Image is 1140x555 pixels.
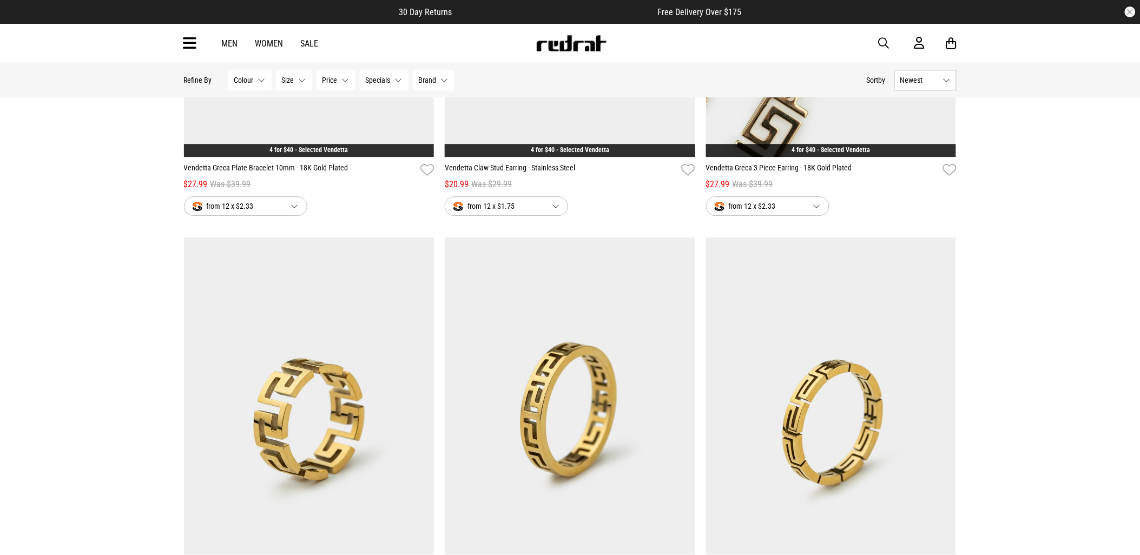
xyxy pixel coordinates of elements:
[193,202,202,211] img: splitpay-icon.png
[536,35,607,51] img: Redrat logo
[276,70,312,90] button: Size
[715,200,805,213] span: from 12 x $2.33
[322,76,338,84] span: Price
[445,178,469,191] span: $20.99
[733,178,773,191] span: Was $39.99
[419,76,437,84] span: Brand
[453,202,463,211] img: splitpay-icon.png
[879,76,886,84] span: by
[269,146,348,154] a: 4 for $40 - Selected Vendetta
[471,178,512,191] span: Was $29.99
[445,196,568,216] button: from 12 x $1.75
[445,162,677,178] a: Vendetta Claw Stud Earring - Stainless Steel
[184,178,208,191] span: $27.99
[531,146,609,154] a: 4 for $40 - Selected Vendetta
[301,38,319,49] a: Sale
[228,70,272,90] button: Colour
[222,38,238,49] a: Men
[658,7,742,17] span: Free Delivery Over $175
[706,178,730,191] span: $27.99
[715,202,724,211] img: splitpay-icon.png
[366,76,391,84] span: Specials
[413,70,454,90] button: Brand
[184,196,307,216] button: from 12 x $2.33
[184,76,212,84] p: Refine By
[867,74,886,87] button: Sortby
[255,38,284,49] a: Women
[399,7,452,17] span: 30 Day Returns
[900,76,939,84] span: Newest
[234,76,254,84] span: Colour
[184,162,417,178] a: Vendetta Greca Plate Bracelet 10mm - 18K Gold Plated
[193,200,282,213] span: from 12 x $2.33
[282,76,294,84] span: Size
[317,70,355,90] button: Price
[792,146,871,154] a: 4 for $40 - Selected Vendetta
[474,6,636,17] iframe: Customer reviews powered by Trustpilot
[9,4,41,37] button: Open LiveChat chat widget
[706,196,829,216] button: from 12 x $2.33
[210,178,251,191] span: Was $39.99
[706,162,939,178] a: Vendetta Greca 3 Piece Earring - 18K Gold Plated
[360,70,408,90] button: Specials
[453,200,543,213] span: from 12 x $1.75
[894,70,957,90] button: Newest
